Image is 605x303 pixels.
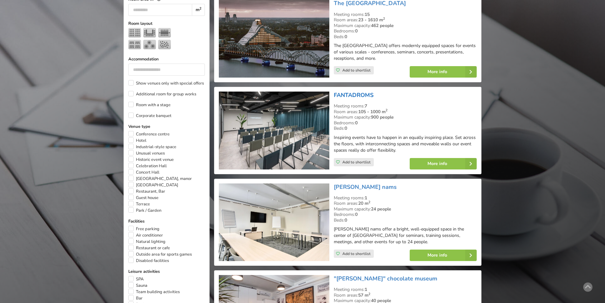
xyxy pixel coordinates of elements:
[128,56,205,62] label: Accommodation
[334,217,477,223] div: Beds:
[386,108,387,113] sup: 2
[128,268,205,275] label: Leisure activities
[345,34,347,40] strong: 0
[143,28,156,38] img: U-shape
[410,66,477,78] a: More info
[334,206,477,212] div: Maximum capacity:
[128,169,159,176] label: Concert Hall
[128,188,165,195] label: Restaurant, Bar
[334,126,477,131] div: Beds:
[355,120,358,126] strong: 0
[128,195,158,201] label: Guest house
[334,212,477,217] div: Bedrooms:
[128,150,165,156] label: Unusual venues
[128,226,159,232] label: Free parking
[334,293,477,298] div: Room areas:
[334,12,477,17] div: Meeting rooms:
[345,217,347,223] strong: 0
[334,183,397,191] a: [PERSON_NAME] nams
[368,292,370,296] sup: 2
[342,160,371,165] span: Add to shortlist
[368,200,370,204] sup: 2
[128,40,141,49] img: Classroom
[219,92,329,169] img: Conference centre | Riga | FANTADROMS
[128,91,196,97] label: Additional room for group works
[334,43,477,62] p: The [GEOGRAPHIC_DATA] offers modernly equipped spaces for events of various scales - conferences,...
[334,134,477,154] p: Inspiring events have to happen in an equally inspiring place. Set across the floors, with interc...
[365,195,367,201] strong: 1
[334,226,477,245] p: [PERSON_NAME] nams offer a bright, well-equipped space in the center of [GEOGRAPHIC_DATA] for sem...
[128,238,165,245] label: Natural lighting
[128,102,171,108] label: Room with a stage
[128,123,205,130] label: Venue type
[158,40,171,49] img: Reception
[128,176,192,182] label: [GEOGRAPHIC_DATA], manor
[365,286,367,293] strong: 1
[334,91,373,99] a: FANTADROMS
[334,275,437,282] a: "[PERSON_NAME]" chocolate museum
[410,158,477,169] a: More info
[128,258,169,264] label: Disabled facilities
[128,218,205,224] label: Facilities
[199,6,201,11] sup: 2
[128,137,146,144] label: Hotel
[128,131,170,137] label: Conference centre
[365,103,367,109] strong: 7
[334,103,477,109] div: Meeting rooms:
[371,23,394,29] strong: 462 people
[128,276,144,282] label: SPA
[334,28,477,34] div: Bedrooms:
[358,292,370,298] strong: 57 m
[355,211,358,217] strong: 0
[334,201,477,206] div: Room areas:
[342,68,371,73] span: Add to shortlist
[334,114,477,120] div: Maximum capacity:
[128,144,176,150] label: Industrial-style space
[128,201,150,207] label: Terrace
[371,206,391,212] strong: 24 people
[158,28,171,38] img: Boardroom
[128,20,205,27] label: Room layout
[365,11,370,17] strong: 15
[128,80,204,86] label: Show venues only with special offers
[334,287,477,293] div: Meeting rooms:
[334,120,477,126] div: Bedrooms:
[192,4,205,16] div: m
[358,200,370,206] strong: 20 m
[219,183,329,261] img: Conference centre | Riga | Radziņa nams
[345,125,347,131] strong: 0
[128,232,163,238] label: Air conditioner
[128,182,178,188] label: [GEOGRAPHIC_DATA]
[128,28,141,38] img: Theater
[334,17,477,23] div: Room areas:
[128,156,174,163] label: Historic event venue
[128,207,161,214] label: Park / Garden
[334,34,477,40] div: Beds:
[410,250,477,261] a: More info
[128,289,180,295] label: Team building activities
[334,109,477,115] div: Room areas:
[334,195,477,201] div: Meeting rooms:
[128,113,171,119] label: Corporate banquet
[383,16,385,21] sup: 2
[342,251,371,256] span: Add to shortlist
[355,28,358,34] strong: 0
[334,23,477,29] div: Maximum capacity:
[128,163,167,169] label: Celebration Hall
[128,295,143,301] label: Bar
[128,282,147,289] label: Sauna
[128,245,170,251] label: Restaurant or cafe
[358,109,387,115] strong: 105 - 1000 m
[371,114,394,120] strong: 900 people
[358,17,385,23] strong: 23 - 1610 m
[143,40,156,49] img: Banquet
[128,251,192,258] label: Outside area for sports games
